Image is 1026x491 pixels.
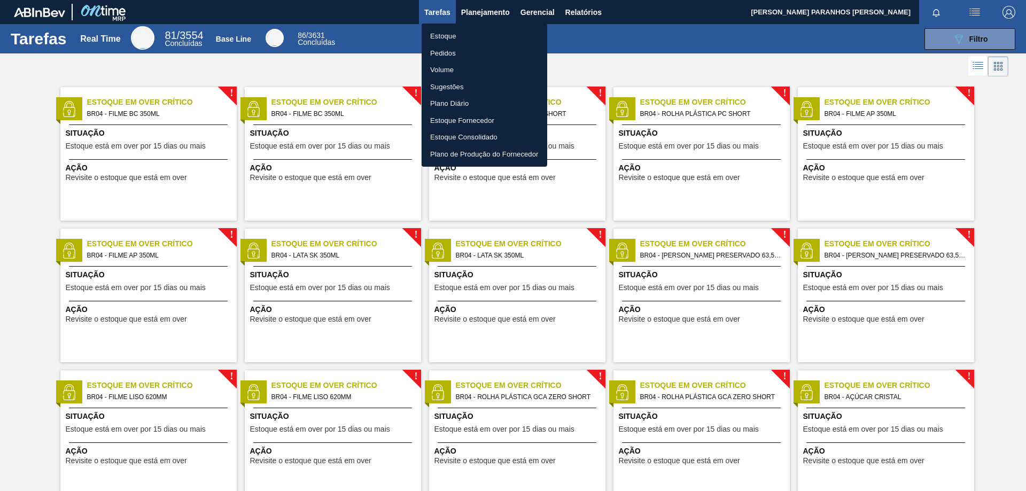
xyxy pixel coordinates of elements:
[422,112,547,129] a: Estoque Fornecedor
[422,45,547,62] a: Pedidos
[422,28,547,45] a: Estoque
[422,95,547,112] a: Plano Diário
[422,61,547,79] a: Volume
[422,146,547,163] a: Plano de Produção do Fornecedor
[422,79,547,96] a: Sugestões
[422,129,547,146] a: Estoque Consolidado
